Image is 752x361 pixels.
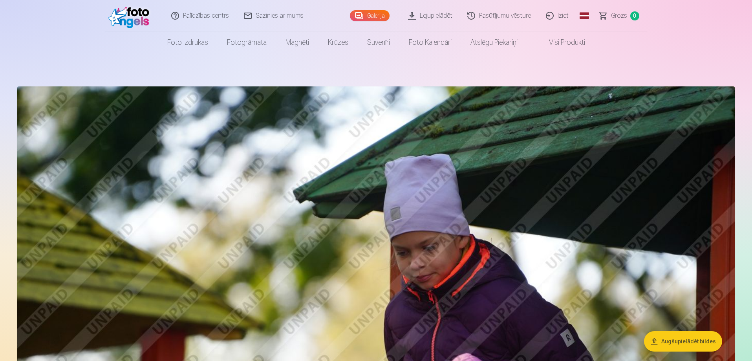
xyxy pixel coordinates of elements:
[527,31,595,53] a: Visi produkti
[611,11,627,20] span: Grozs
[108,3,154,28] img: /fa1
[350,10,390,21] a: Galerija
[218,31,276,53] a: Fotogrāmata
[358,31,399,53] a: Suvenīri
[276,31,318,53] a: Magnēti
[630,11,639,20] span: 0
[461,31,527,53] a: Atslēgu piekariņi
[399,31,461,53] a: Foto kalendāri
[318,31,358,53] a: Krūzes
[158,31,218,53] a: Foto izdrukas
[644,331,722,352] button: Augšupielādēt bildes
